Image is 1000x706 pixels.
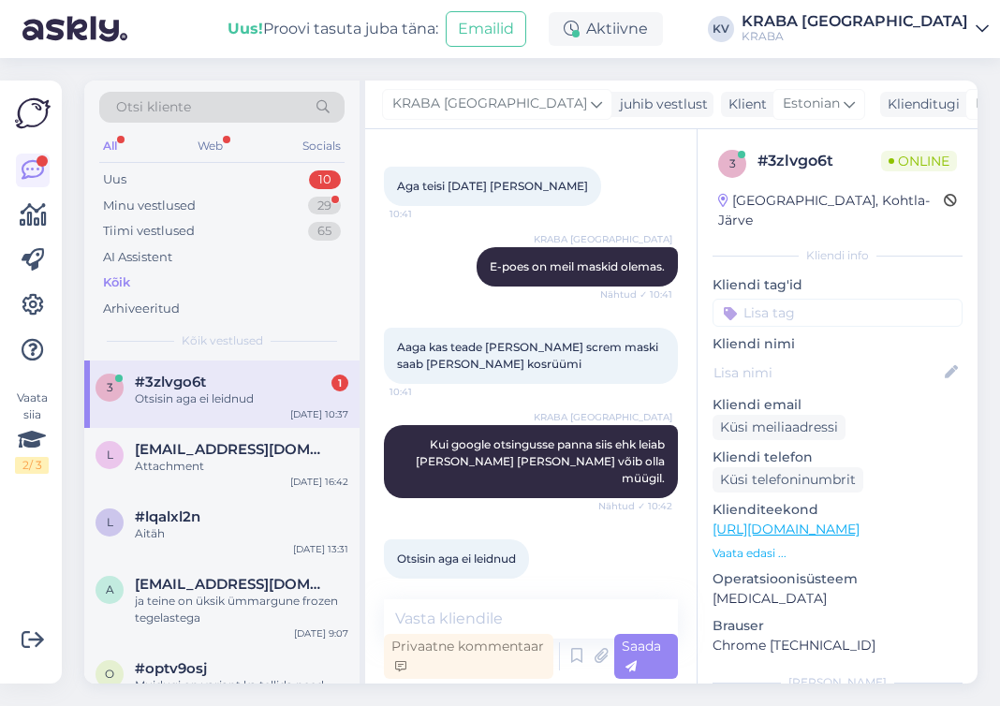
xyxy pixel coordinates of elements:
div: Arhiveeritud [103,300,180,318]
div: # 3zlvgo6t [757,150,881,172]
span: #lqalxl2n [135,508,200,525]
div: Uus [103,170,126,189]
input: Lisa tag [713,299,963,327]
span: o [105,667,114,681]
p: Kliendi telefon [713,448,963,467]
div: [DATE] 9:07 [294,626,348,640]
div: Küsi meiliaadressi [713,415,846,440]
span: Estonian [783,94,840,114]
span: l [107,515,113,529]
div: Otsisin aga ei leidnud [135,390,348,407]
div: [PERSON_NAME] [713,674,963,691]
p: Brauser [713,616,963,636]
img: Askly Logo [15,96,51,131]
div: Minu vestlused [103,197,196,215]
div: Tiimi vestlused [103,222,195,241]
p: Vaata edasi ... [713,545,963,562]
div: 65 [308,222,341,241]
b: Uus! [228,20,263,37]
div: Attachment [135,458,348,475]
span: liinake125@gmail.com [135,441,330,458]
p: Klienditeekond [713,500,963,520]
span: annapkudrin@gmail.com [135,576,330,593]
input: Lisa nimi [713,362,941,383]
div: 29 [308,197,341,215]
div: 1 [331,375,348,391]
p: Operatsioonisüsteem [713,569,963,589]
span: E-poes on meil maskid olemas. [490,259,665,273]
div: Proovi tasuta juba täna: [228,18,438,40]
div: [DATE] 13:31 [293,542,348,556]
div: [DATE] 10:37 [290,407,348,421]
div: Kõik [103,273,130,292]
p: Kliendi tag'id [713,275,963,295]
div: 2 / 3 [15,457,49,474]
span: KRABA [GEOGRAPHIC_DATA] [534,410,672,424]
span: Otsi kliente [116,97,191,117]
span: KRABA [GEOGRAPHIC_DATA] [534,232,672,246]
span: Aga teisi [DATE] [PERSON_NAME] [397,179,588,193]
span: 3 [107,380,113,394]
div: [GEOGRAPHIC_DATA], Kohtla-Järve [718,191,944,230]
p: [MEDICAL_DATA] [713,589,963,609]
div: Küsi telefoninumbrit [713,467,863,493]
span: Aaga kas teade [PERSON_NAME] screm maski saab [PERSON_NAME] kosrüümi [397,340,661,371]
p: Kliendi nimi [713,334,963,354]
div: Socials [299,134,345,158]
div: Aktiivne [549,12,663,46]
span: Online [881,151,957,171]
span: 3 [729,156,736,170]
span: a [106,582,114,596]
div: KRABA [742,29,968,44]
div: All [99,134,121,158]
span: l [107,448,113,462]
div: Aitäh [135,525,348,542]
span: Nähtud ✓ 10:41 [600,287,672,302]
button: Emailid [446,11,526,47]
div: ja teine on üksik ümmargune frozen tegelastega [135,593,348,626]
p: Chrome [TECHNICAL_ID] [713,636,963,655]
span: 10:42 [390,580,460,594]
div: KV [708,16,734,42]
span: 10:41 [390,385,460,399]
span: Nähtud ✓ 10:42 [598,499,672,513]
div: juhib vestlust [612,95,708,114]
div: Klient [721,95,767,114]
div: Web [194,134,227,158]
div: Privaatne kommentaar [384,634,553,679]
span: Saada [622,638,661,674]
span: 10:41 [390,207,460,221]
span: Kõik vestlused [182,332,263,349]
span: Otsisin aga ei leidnud [397,552,516,566]
a: [URL][DOMAIN_NAME] [713,521,860,537]
div: Klienditugi [880,95,960,114]
div: AI Assistent [103,248,172,267]
div: Kliendi info [713,247,963,264]
div: KRABA [GEOGRAPHIC_DATA] [742,14,968,29]
span: #3zlvgo6t [135,374,206,390]
div: [DATE] 16:42 [290,475,348,489]
a: KRABA [GEOGRAPHIC_DATA]KRABA [742,14,989,44]
span: Kui google otsingusse panna siis ehk leiab [PERSON_NAME] [PERSON_NAME] võib olla müügil. [416,437,668,485]
span: #optv9osj [135,660,207,677]
p: Kliendi email [713,395,963,415]
span: KRABA [GEOGRAPHIC_DATA] [392,94,587,114]
div: Vaata siia [15,390,49,474]
div: 10 [309,170,341,189]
